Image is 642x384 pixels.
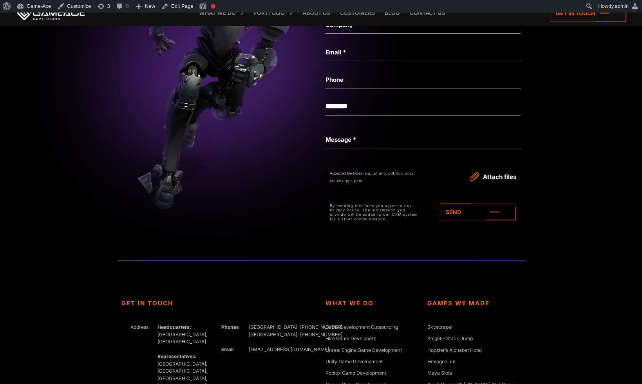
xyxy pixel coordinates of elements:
strong: Games We Made [427,300,521,307]
strong: Email [221,346,233,352]
strong: What We Do [326,300,419,307]
a: Unreal Engine Game Development [326,347,402,355]
span: admin [615,3,629,9]
a: [EMAIL_ADDRESS][DOMAIN_NAME] [249,346,329,352]
a: Maya Slots [427,370,452,377]
a: Roblox Game Development [326,370,386,377]
strong: Phones [221,324,239,330]
a: Hexagonium [427,358,456,366]
a: Send [440,204,516,220]
a: Knight – Stack Jump [427,335,473,343]
a: Get in touch [550,5,626,22]
label: Message * [326,135,356,144]
strong: Get In Touch [121,300,304,307]
a: Attach files [472,170,516,182]
p: By sending this form you agree to our Privacy Policy. The information you provide will be added t... [330,204,419,221]
div: Focus keyphrase not set [211,4,215,9]
label: Phone [326,75,521,85]
a: Hopster’s Alphabet Hotel [427,347,482,355]
label: Email * [326,48,521,57]
a: Unity Game Development [326,358,383,366]
span: [GEOGRAPHIC_DATA]: [PHONE_NUMBER] [249,324,342,330]
span: Address [130,324,148,330]
a: Hire Game Developers [326,335,376,343]
span: [GEOGRAPHIC_DATA]: [PHONE_NUMBER] [249,332,342,337]
a: Game Development Outsourcing [326,324,398,332]
span: Attach files [483,173,516,180]
a: Skyscraper [427,324,453,332]
strong: Representatives: [157,353,197,359]
div: Accepted file types: jpg, gif, png, pdf, doc, docx, xls, xlsx, ppt, pptx [330,170,419,185]
strong: Headquarters: [157,324,191,330]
